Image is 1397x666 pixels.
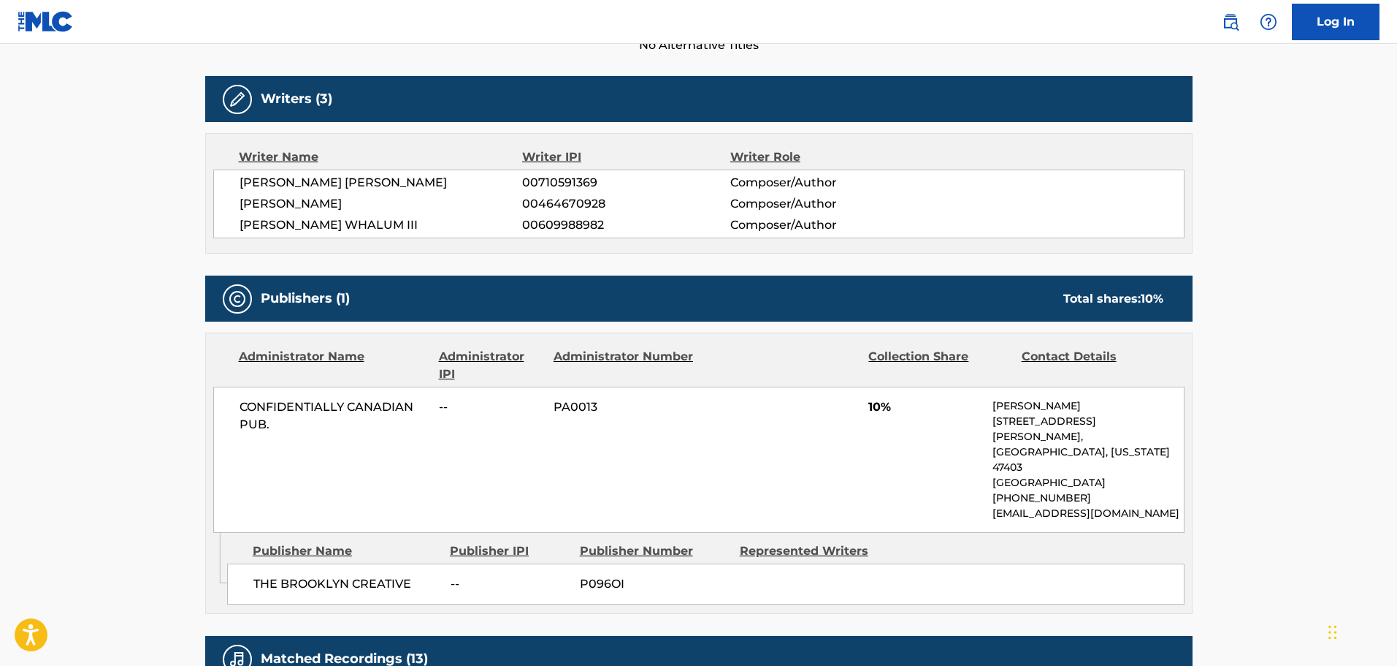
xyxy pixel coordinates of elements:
h5: Publishers (1) [261,290,350,307]
p: [GEOGRAPHIC_DATA] [992,475,1183,491]
span: THE BROOKLYN CREATIVE [253,575,440,593]
span: 10 % [1141,292,1163,306]
div: Help [1254,7,1283,37]
span: [PERSON_NAME] WHALUM III [240,216,523,234]
span: 00710591369 [522,174,730,192]
div: Administrator Name [239,348,428,383]
p: [PHONE_NUMBER] [992,491,1183,506]
div: Writer Role [730,148,919,166]
img: help [1260,13,1277,31]
span: -- [439,398,543,416]
img: MLC Logo [18,11,74,32]
p: [GEOGRAPHIC_DATA], [US_STATE] 47403 [992,444,1183,475]
p: [EMAIL_ADDRESS][DOMAIN_NAME] [992,506,1183,521]
div: Publisher Name [253,542,439,560]
p: [PERSON_NAME] [992,398,1183,414]
span: CONFIDENTIALLY CANADIAN PUB. [240,398,429,434]
span: [PERSON_NAME] [PERSON_NAME] [240,174,523,192]
div: Writer IPI [522,148,730,166]
div: Publisher IPI [450,542,569,560]
div: Writer Name [239,148,523,166]
span: No Alternative Titles [205,37,1193,54]
div: Drag [1328,610,1337,654]
span: 00464670928 [522,195,730,213]
span: P096OI [580,575,729,593]
div: Contact Details [1022,348,1163,383]
p: [STREET_ADDRESS][PERSON_NAME], [992,414,1183,444]
span: PA0013 [554,398,695,416]
img: Publishers [229,290,246,308]
span: 00609988982 [522,216,730,234]
div: Collection Share [868,348,1010,383]
span: Composer/Author [730,216,919,234]
span: -- [451,575,569,593]
div: Total shares: [1063,290,1163,308]
img: Writers [229,91,246,108]
a: Log In [1292,4,1379,40]
span: 10% [868,398,981,416]
div: Administrator IPI [439,348,543,383]
span: [PERSON_NAME] [240,195,523,213]
div: Administrator Number [554,348,695,383]
h5: Writers (3) [261,91,332,107]
iframe: Chat Widget [1324,596,1397,666]
img: search [1222,13,1239,31]
a: Public Search [1216,7,1245,37]
div: Publisher Number [580,542,729,560]
span: Composer/Author [730,195,919,213]
span: Composer/Author [730,174,919,192]
div: Represented Writers [740,542,889,560]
